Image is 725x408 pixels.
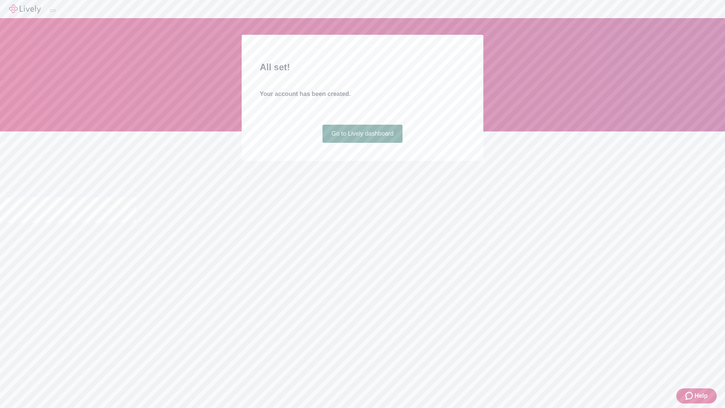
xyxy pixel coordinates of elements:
[322,125,403,143] a: Go to Lively dashboard
[9,5,41,14] img: Lively
[685,391,694,400] svg: Zendesk support icon
[676,388,717,403] button: Zendesk support iconHelp
[50,9,56,12] button: Log out
[260,60,465,74] h2: All set!
[260,90,465,99] h4: Your account has been created.
[694,391,708,400] span: Help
